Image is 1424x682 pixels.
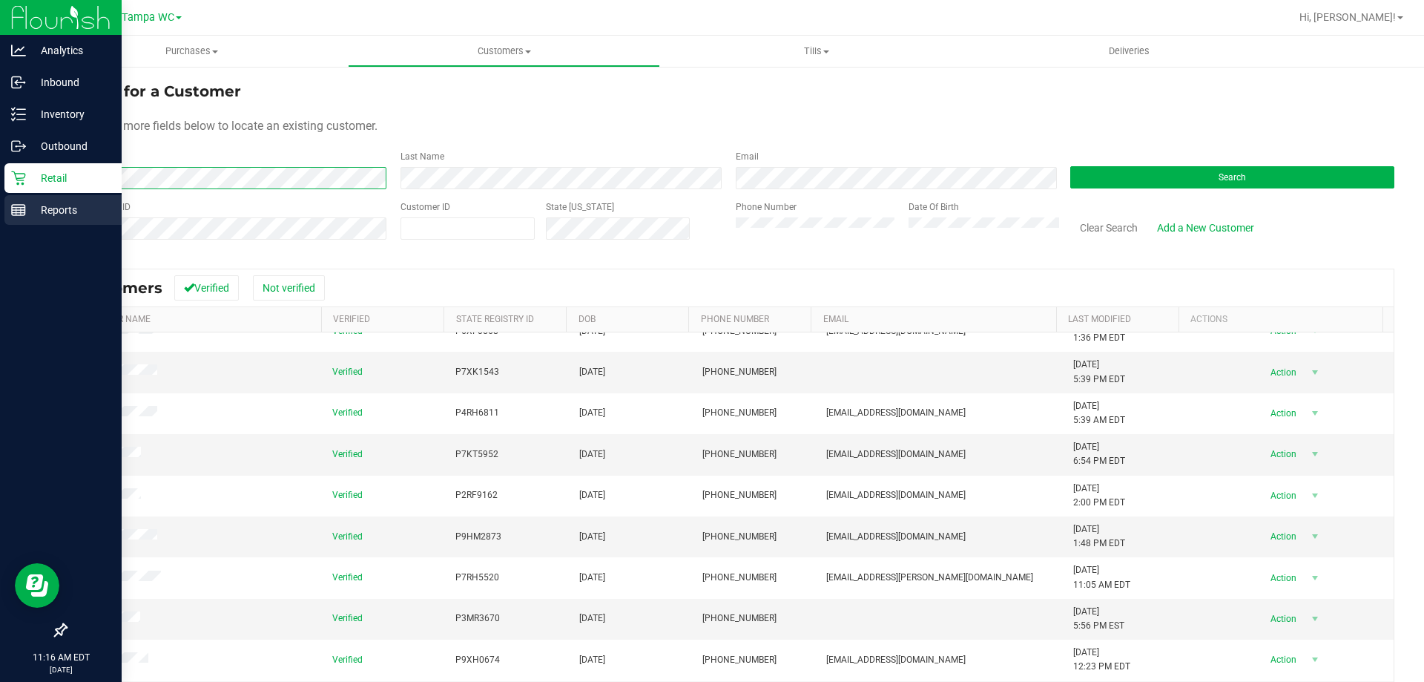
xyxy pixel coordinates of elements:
[1257,526,1305,547] span: Action
[174,275,239,301] button: Verified
[7,651,115,664] p: 11:16 AM EDT
[826,447,966,462] span: [EMAIL_ADDRESS][DOMAIN_NAME]
[15,563,59,608] iframe: Resource center
[1073,399,1125,427] span: [DATE] 5:39 AM EDT
[826,406,966,420] span: [EMAIL_ADDRESS][DOMAIN_NAME]
[1190,314,1377,324] div: Actions
[1257,649,1305,670] span: Action
[702,447,777,462] span: [PHONE_NUMBER]
[36,45,348,58] span: Purchases
[1299,11,1396,23] span: Hi, [PERSON_NAME]!
[253,275,325,301] button: Not verified
[332,365,363,379] span: Verified
[1257,485,1305,506] span: Action
[332,530,363,544] span: Verified
[826,488,966,502] span: [EMAIL_ADDRESS][DOMAIN_NAME]
[826,653,966,667] span: [EMAIL_ADDRESS][DOMAIN_NAME]
[332,406,363,420] span: Verified
[736,200,797,214] label: Phone Number
[1073,440,1125,468] span: [DATE] 6:54 PM EDT
[1070,215,1147,240] button: Clear Search
[702,611,777,626] span: [PHONE_NUMBER]
[661,45,972,58] span: Tills
[702,530,777,544] span: [PHONE_NUMBER]
[455,406,499,420] span: P4RH6811
[702,406,777,420] span: [PHONE_NUMBER]
[26,201,115,219] p: Reports
[579,611,605,626] span: [DATE]
[826,530,966,544] span: [EMAIL_ADDRESS][DOMAIN_NAME]
[455,571,499,585] span: P7RH5520
[702,571,777,585] span: [PHONE_NUMBER]
[332,447,363,462] span: Verified
[579,530,605,544] span: [DATE]
[11,171,26,186] inline-svg: Retail
[1305,568,1324,588] span: select
[1073,646,1130,674] span: [DATE] 12:23 PM EDT
[455,611,500,626] span: P3MR3670
[26,105,115,123] p: Inventory
[1089,45,1170,58] span: Deliveries
[1257,403,1305,424] span: Action
[26,137,115,155] p: Outbound
[1305,649,1324,670] span: select
[1073,563,1130,591] span: [DATE] 11:05 AM EDT
[702,488,777,502] span: [PHONE_NUMBER]
[1073,522,1125,551] span: [DATE] 1:48 PM EDT
[332,488,363,502] span: Verified
[1073,482,1125,510] span: [DATE] 2:00 PM EDT
[11,139,26,154] inline-svg: Outbound
[1305,609,1324,629] span: select
[400,200,450,214] label: Customer ID
[579,406,605,420] span: [DATE]
[909,200,959,214] label: Date Of Birth
[1073,358,1125,386] span: [DATE] 5:39 PM EDT
[973,36,1285,67] a: Deliveries
[1305,362,1324,383] span: select
[826,571,1033,585] span: [EMAIL_ADDRESS][PERSON_NAME][DOMAIN_NAME]
[455,653,500,667] span: P9XH0674
[579,571,605,585] span: [DATE]
[579,447,605,462] span: [DATE]
[579,488,605,502] span: [DATE]
[26,169,115,187] p: Retail
[400,150,444,163] label: Last Name
[7,664,115,675] p: [DATE]
[349,45,659,58] span: Customers
[26,73,115,91] p: Inbound
[1219,172,1246,183] span: Search
[1073,605,1124,633] span: [DATE] 5:56 PM EST
[702,653,777,667] span: [PHONE_NUMBER]
[455,530,501,544] span: P9HM2873
[579,653,605,667] span: [DATE]
[702,365,777,379] span: [PHONE_NUMBER]
[1305,485,1324,506] span: select
[65,119,378,133] span: Use one or more fields below to locate an existing customer.
[36,36,348,67] a: Purchases
[122,11,174,24] span: Tampa WC
[660,36,972,67] a: Tills
[1305,403,1324,424] span: select
[456,314,534,324] a: State Registry Id
[65,82,241,100] span: Search for a Customer
[1257,609,1305,629] span: Action
[1257,568,1305,588] span: Action
[26,42,115,59] p: Analytics
[701,314,769,324] a: Phone Number
[455,488,498,502] span: P2RF9162
[1068,314,1131,324] a: Last Modified
[1257,444,1305,465] span: Action
[1147,215,1264,240] a: Add a New Customer
[455,447,498,462] span: P7KT5952
[546,200,614,214] label: State [US_STATE]
[332,653,363,667] span: Verified
[332,571,363,585] span: Verified
[823,314,848,324] a: Email
[333,314,370,324] a: Verified
[11,203,26,217] inline-svg: Reports
[332,611,363,626] span: Verified
[11,43,26,58] inline-svg: Analytics
[348,36,660,67] a: Customers
[578,314,596,324] a: DOB
[1305,526,1324,547] span: select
